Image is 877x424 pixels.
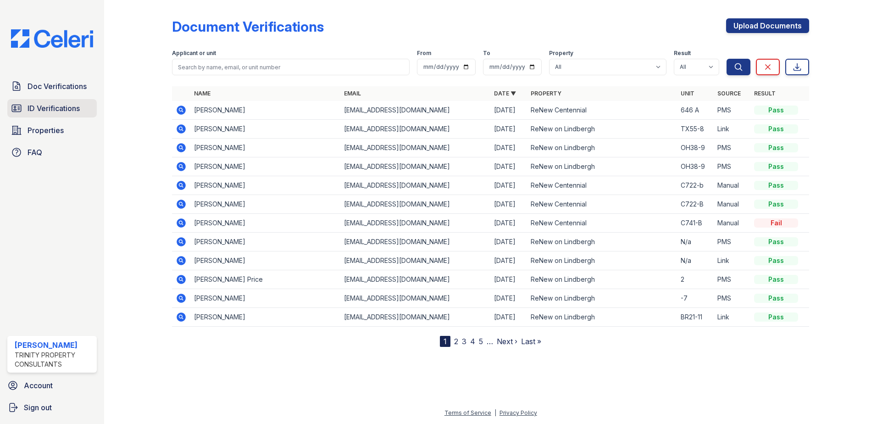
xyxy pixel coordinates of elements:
td: [DATE] [490,214,527,233]
button: Sign out [4,398,100,417]
div: Pass [754,294,798,303]
a: Next › [497,337,517,346]
td: [EMAIL_ADDRESS][DOMAIN_NAME] [340,308,490,327]
td: Link [714,308,750,327]
label: Applicant or unit [172,50,216,57]
a: Terms of Service [444,409,491,416]
img: CE_Logo_Blue-a8612792a0a2168367f1c8372b55b34899dd931a85d93a1a3d3e32e68fde9ad4.png [4,29,100,48]
td: [DATE] [490,289,527,308]
td: ReNew on Lindbergh [527,139,677,157]
td: ReNew Centennial [527,176,677,195]
td: ReNew on Lindbergh [527,251,677,270]
td: TX55-8 [677,120,714,139]
td: [PERSON_NAME] [190,308,340,327]
a: 3 [462,337,466,346]
td: C722-b [677,176,714,195]
td: [PERSON_NAME] [190,139,340,157]
a: Upload Documents [726,18,809,33]
a: 5 [479,337,483,346]
a: 4 [470,337,475,346]
div: Pass [754,200,798,209]
td: ReNew on Lindbergh [527,308,677,327]
td: C741-B [677,214,714,233]
td: [DATE] [490,157,527,176]
a: Privacy Policy [500,409,537,416]
td: N/a [677,251,714,270]
td: Link [714,251,750,270]
a: Properties [7,121,97,139]
td: [EMAIL_ADDRESS][DOMAIN_NAME] [340,176,490,195]
label: Property [549,50,573,57]
td: ReNew Centennial [527,214,677,233]
td: PMS [714,270,750,289]
div: Pass [754,106,798,115]
td: ReNew on Lindbergh [527,233,677,251]
span: FAQ [28,147,42,158]
td: [EMAIL_ADDRESS][DOMAIN_NAME] [340,233,490,251]
input: Search by name, email, or unit number [172,59,410,75]
td: PMS [714,101,750,120]
td: [PERSON_NAME] [190,251,340,270]
span: Account [24,380,53,391]
td: Manual [714,195,750,214]
td: PMS [714,289,750,308]
td: OH38-9 [677,139,714,157]
td: ReNew Centennial [527,101,677,120]
span: … [487,336,493,347]
td: [EMAIL_ADDRESS][DOMAIN_NAME] [340,214,490,233]
div: [PERSON_NAME] [15,340,93,351]
a: Result [754,90,776,97]
td: ReNew on Lindbergh [527,120,677,139]
div: 1 [440,336,450,347]
td: PMS [714,233,750,251]
td: ReNew Centennial [527,195,677,214]
td: OH38-9 [677,157,714,176]
td: [DATE] [490,176,527,195]
div: | [494,409,496,416]
td: [EMAIL_ADDRESS][DOMAIN_NAME] [340,157,490,176]
td: PMS [714,157,750,176]
div: Fail [754,218,798,228]
div: Pass [754,312,798,322]
td: N/a [677,233,714,251]
div: Pass [754,237,798,246]
td: [PERSON_NAME] [190,233,340,251]
td: [DATE] [490,308,527,327]
td: PMS [714,139,750,157]
a: ID Verifications [7,99,97,117]
div: Pass [754,256,798,265]
td: BR21-11 [677,308,714,327]
a: Property [531,90,561,97]
a: FAQ [7,143,97,162]
div: Pass [754,181,798,190]
td: Manual [714,176,750,195]
a: Email [344,90,361,97]
td: ReNew on Lindbergh [527,270,677,289]
div: Pass [754,143,798,152]
td: Manual [714,214,750,233]
td: [EMAIL_ADDRESS][DOMAIN_NAME] [340,139,490,157]
a: Last » [521,337,541,346]
td: [DATE] [490,251,527,270]
span: Sign out [24,402,52,413]
td: [DATE] [490,233,527,251]
td: Link [714,120,750,139]
td: [PERSON_NAME] [190,289,340,308]
span: Properties [28,125,64,136]
a: Source [717,90,741,97]
div: Trinity Property Consultants [15,351,93,369]
td: [PERSON_NAME] [190,195,340,214]
td: 646 A [677,101,714,120]
a: Unit [681,90,694,97]
td: [EMAIL_ADDRESS][DOMAIN_NAME] [340,101,490,120]
td: [EMAIL_ADDRESS][DOMAIN_NAME] [340,251,490,270]
td: [DATE] [490,139,527,157]
td: ReNew on Lindbergh [527,157,677,176]
td: [PERSON_NAME] [190,214,340,233]
a: Account [4,376,100,395]
td: [EMAIL_ADDRESS][DOMAIN_NAME] [340,120,490,139]
td: [DATE] [490,120,527,139]
td: [PERSON_NAME] [190,101,340,120]
td: -7 [677,289,714,308]
a: 2 [454,337,458,346]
